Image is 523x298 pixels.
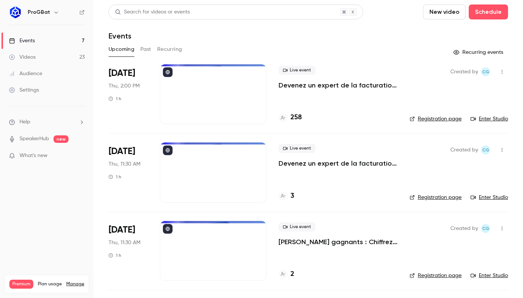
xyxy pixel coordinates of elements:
[109,252,121,258] div: 1 h
[291,113,302,123] h4: 258
[450,46,508,58] button: Recurring events
[19,135,49,143] a: SpeakerHub
[28,9,50,16] h6: ProGBat
[410,115,462,123] a: Registration page
[450,224,478,233] span: Created by
[279,191,294,201] a: 3
[38,281,62,287] span: Plan usage
[140,43,151,55] button: Past
[291,191,294,201] h4: 3
[471,115,508,123] a: Enter Studio
[9,6,21,18] img: ProGBat
[481,145,490,154] span: Charles Gallard
[279,237,398,246] a: [PERSON_NAME] gagnants : Chiffrez vos chantiers avec précision et rapidité
[109,142,148,202] div: Oct 30 Thu, 11:30 AM (Europe/Paris)
[279,113,302,123] a: 258
[279,81,398,90] a: Devenez un expert de la facturation électronique 🚀
[66,281,84,287] a: Manage
[76,153,85,159] iframe: Noticeable Trigger
[291,269,294,279] h4: 2
[109,64,148,124] div: Oct 9 Thu, 2:00 PM (Europe/Paris)
[109,239,140,246] span: Thu, 11:30 AM
[109,221,148,281] div: Nov 6 Thu, 11:30 AM (Europe/Paris)
[471,272,508,279] a: Enter Studio
[9,70,42,77] div: Audience
[450,67,478,76] span: Created by
[109,145,135,157] span: [DATE]
[109,31,131,40] h1: Events
[481,224,490,233] span: Charles Gallard
[109,160,140,168] span: Thu, 11:30 AM
[471,194,508,201] a: Enter Studio
[19,152,48,160] span: What's new
[54,135,69,143] span: new
[9,53,36,61] div: Videos
[115,8,190,16] div: Search for videos or events
[279,222,316,231] span: Live event
[482,224,489,233] span: CG
[157,43,182,55] button: Recurring
[469,4,508,19] button: Schedule
[109,174,121,180] div: 1 h
[279,159,398,168] a: Devenez un expert de la facturation électronique 🚀
[482,67,489,76] span: CG
[9,37,35,44] div: Events
[279,66,316,75] span: Live event
[279,144,316,153] span: Live event
[279,269,294,279] a: 2
[410,194,462,201] a: Registration page
[482,145,489,154] span: CG
[450,145,478,154] span: Created by
[109,96,121,102] div: 1 h
[481,67,490,76] span: Charles Gallard
[410,272,462,279] a: Registration page
[9,86,39,94] div: Settings
[109,43,134,55] button: Upcoming
[19,118,30,126] span: Help
[9,118,85,126] li: help-dropdown-opener
[9,280,33,289] span: Premium
[423,4,466,19] button: New video
[109,67,135,79] span: [DATE]
[109,224,135,236] span: [DATE]
[109,82,140,90] span: Thu, 2:00 PM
